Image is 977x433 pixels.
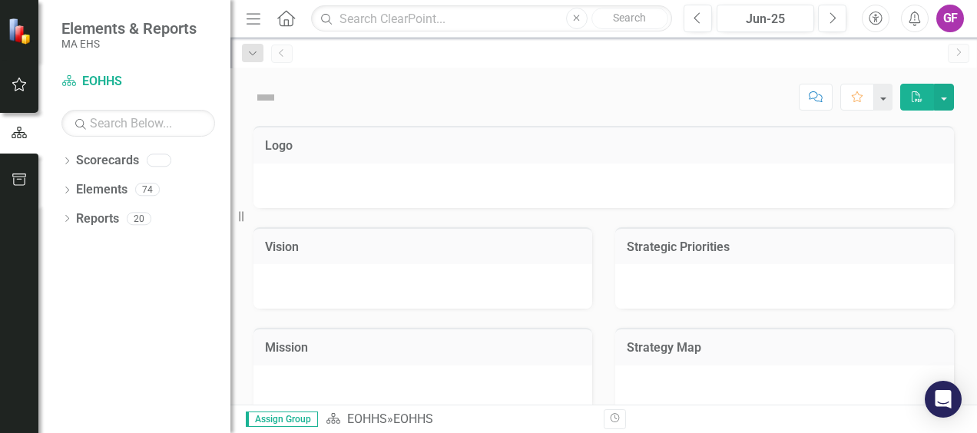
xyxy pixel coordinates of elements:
[61,38,197,50] small: MA EHS
[347,412,387,426] a: EOHHS
[135,183,160,197] div: 74
[326,411,592,428] div: »
[246,412,318,427] span: Assign Group
[8,18,35,45] img: ClearPoint Strategy
[925,381,962,418] div: Open Intercom Messenger
[265,139,942,153] h3: Logo
[627,240,942,254] h3: Strategic Priorities
[61,19,197,38] span: Elements & Reports
[613,12,646,24] span: Search
[591,8,668,29] button: Search
[936,5,964,32] button: GF
[627,341,942,355] h3: Strategy Map
[76,152,139,170] a: Scorecards
[311,5,672,32] input: Search ClearPoint...
[61,110,215,137] input: Search Below...
[61,73,215,91] a: EOHHS
[393,412,433,426] div: EOHHS
[76,210,119,228] a: Reports
[127,212,151,225] div: 20
[76,181,128,199] a: Elements
[253,85,278,110] img: Not Defined
[717,5,814,32] button: Jun-25
[265,341,581,355] h3: Mission
[265,240,581,254] h3: Vision
[722,10,809,28] div: Jun-25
